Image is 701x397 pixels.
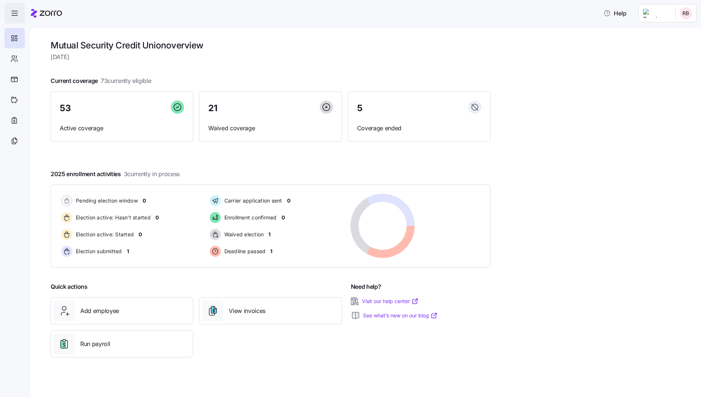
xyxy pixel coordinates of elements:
[357,124,481,133] span: Coverage ended
[643,9,669,18] img: Employer logo
[60,124,184,133] span: Active coverage
[51,282,88,291] span: Quick actions
[603,9,627,18] span: Help
[268,231,271,238] span: 1
[74,231,134,238] span: Election active: Started
[282,214,285,221] span: 0
[362,298,419,305] a: Visit our help center
[222,231,264,238] span: Waived election
[74,214,151,221] span: Election active: Hasn't started
[60,104,71,113] span: 53
[101,76,151,85] span: 73 currently eligible
[51,52,491,62] span: [DATE]
[208,104,217,113] span: 21
[363,312,438,319] a: See what’s new on our blog
[222,248,266,255] span: Deadline passed
[127,248,129,255] span: 1
[51,170,180,179] span: 2025 enrollment activities
[598,6,632,21] button: Help
[357,104,363,113] span: 5
[351,282,381,291] span: Need help?
[229,306,265,316] span: View invoices
[80,306,119,316] span: Add employee
[139,231,142,238] span: 0
[124,170,180,179] span: 3 currently in process
[680,7,692,19] img: 253fd1ed90e2a5104f53b7538f9b7806
[208,124,333,133] span: Waived coverage
[287,197,290,204] span: 0
[143,197,146,204] span: 0
[80,339,110,349] span: Run payroll
[155,214,159,221] span: 0
[222,197,282,204] span: Carrier application sent
[51,40,491,51] h1: Mutual Security Credit Union overview
[222,214,277,221] span: Enrollment confirmed
[74,248,122,255] span: Election submitted
[270,248,272,255] span: 1
[51,76,151,85] span: Current coverage
[74,197,138,204] span: Pending election window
